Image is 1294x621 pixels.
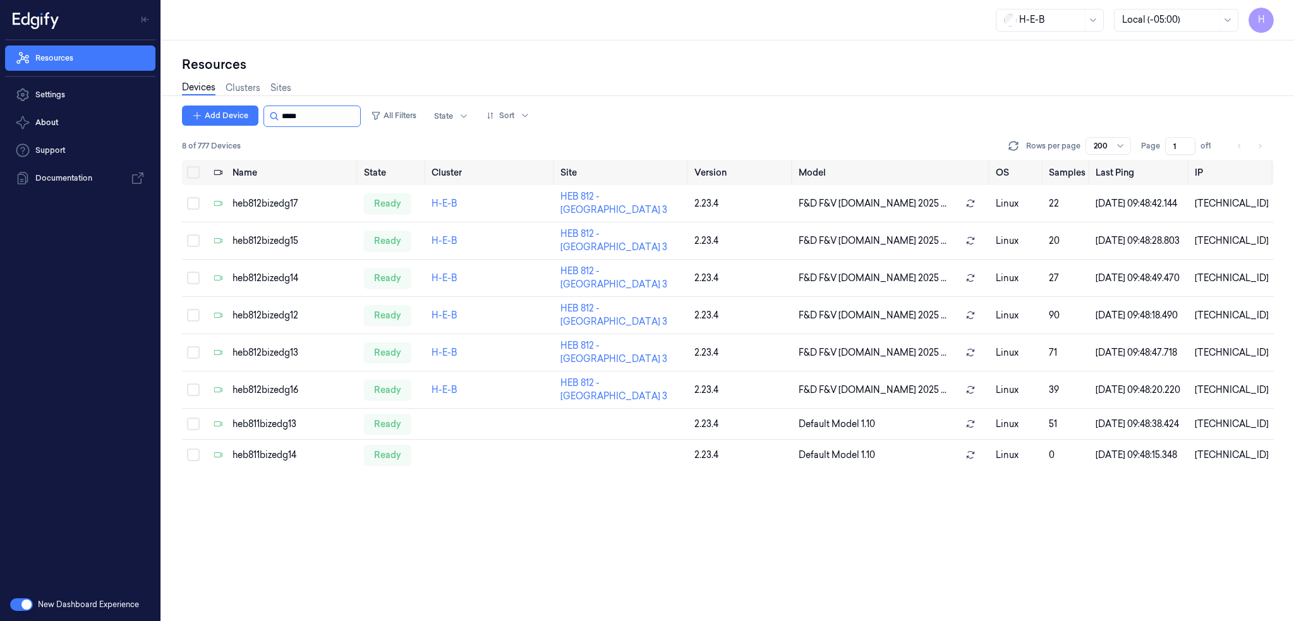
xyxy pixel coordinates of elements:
[5,45,155,71] a: Resources
[364,380,411,400] div: ready
[1049,346,1085,359] div: 71
[1195,346,1269,359] div: [TECHNICAL_ID]
[1195,449,1269,462] div: [TECHNICAL_ID]
[555,160,689,185] th: Site
[233,383,354,397] div: heb812bizedg16
[187,383,200,396] button: Select row
[432,198,457,209] a: H-E-B
[996,449,1039,462] p: linux
[996,272,1039,285] p: linux
[182,56,1274,73] div: Resources
[799,197,946,210] span: F&D F&V [DOMAIN_NAME] 2025 ...
[1096,418,1185,431] div: [DATE] 09:48:38.424
[1091,160,1190,185] th: Last Ping
[996,234,1039,248] p: linux
[5,110,155,135] button: About
[432,347,457,358] a: H-E-B
[364,231,411,251] div: ready
[799,383,946,397] span: F&D F&V [DOMAIN_NAME] 2025 ...
[799,346,946,359] span: F&D F&V [DOMAIN_NAME] 2025 ...
[366,106,421,126] button: All Filters
[1026,140,1080,152] p: Rows per page
[560,191,667,215] a: HEB 812 - [GEOGRAPHIC_DATA] 3
[5,138,155,163] a: Support
[187,166,200,179] button: Select all
[364,268,411,288] div: ready
[694,234,789,248] div: 2.23.4
[1096,383,1185,397] div: [DATE] 09:48:20.220
[799,234,946,248] span: F&D F&V [DOMAIN_NAME] 2025 ...
[187,272,200,284] button: Select row
[1195,234,1269,248] div: [TECHNICAL_ID]
[996,383,1039,397] p: linux
[1096,272,1185,285] div: [DATE] 09:48:49.470
[364,305,411,325] div: ready
[1049,383,1085,397] div: 39
[233,418,354,431] div: heb811bizedg13
[694,197,789,210] div: 2.23.4
[1049,309,1085,322] div: 90
[182,140,241,152] span: 8 of 777 Devices
[560,303,667,327] a: HEB 812 - [GEOGRAPHIC_DATA] 3
[1096,346,1185,359] div: [DATE] 09:48:47.718
[187,346,200,359] button: Select row
[1249,8,1274,33] button: H
[5,82,155,107] a: Settings
[364,414,411,434] div: ready
[991,160,1044,185] th: OS
[233,234,354,248] div: heb812bizedg15
[799,309,946,322] span: F&D F&V [DOMAIN_NAME] 2025 ...
[233,346,354,359] div: heb812bizedg13
[426,160,556,185] th: Cluster
[1195,418,1269,431] div: [TECHNICAL_ID]
[694,272,789,285] div: 2.23.4
[560,228,667,253] a: HEB 812 - [GEOGRAPHIC_DATA] 3
[689,160,794,185] th: Version
[694,346,789,359] div: 2.23.4
[432,310,457,321] a: H-E-B
[996,197,1039,210] p: linux
[432,235,457,246] a: H-E-B
[226,81,260,95] a: Clusters
[359,160,426,185] th: State
[233,272,354,285] div: heb812bizedg14
[694,309,789,322] div: 2.23.4
[1096,449,1185,462] div: [DATE] 09:48:15.348
[1190,160,1274,185] th: IP
[1049,234,1085,248] div: 20
[187,309,200,322] button: Select row
[799,418,875,431] span: Default Model 1.10
[694,383,789,397] div: 2.23.4
[1195,309,1269,322] div: [TECHNICAL_ID]
[233,449,354,462] div: heb811bizedg14
[187,197,200,210] button: Select row
[1231,137,1269,155] nav: pagination
[996,418,1039,431] p: linux
[1096,234,1185,248] div: [DATE] 09:48:28.803
[560,377,667,402] a: HEB 812 - [GEOGRAPHIC_DATA] 3
[233,197,354,210] div: heb812bizedg17
[5,166,155,191] a: Documentation
[1195,383,1269,397] div: [TECHNICAL_ID]
[799,272,946,285] span: F&D F&V [DOMAIN_NAME] 2025 ...
[432,384,457,395] a: H-E-B
[694,449,789,462] div: 2.23.4
[364,342,411,363] div: ready
[182,106,258,126] button: Add Device
[560,265,667,290] a: HEB 812 - [GEOGRAPHIC_DATA] 3
[799,449,875,462] span: Default Model 1.10
[1195,272,1269,285] div: [TECHNICAL_ID]
[1049,197,1085,210] div: 22
[1049,449,1085,462] div: 0
[1044,160,1091,185] th: Samples
[270,81,291,95] a: Sites
[560,340,667,365] a: HEB 812 - [GEOGRAPHIC_DATA] 3
[233,309,354,322] div: heb812bizedg12
[1141,140,1160,152] span: Page
[187,418,200,430] button: Select row
[1096,309,1185,322] div: [DATE] 09:48:18.490
[432,272,457,284] a: H-E-B
[1096,197,1185,210] div: [DATE] 09:48:42.144
[1195,197,1269,210] div: [TECHNICAL_ID]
